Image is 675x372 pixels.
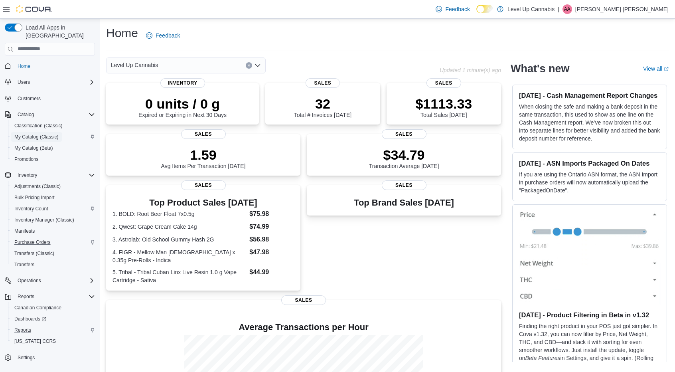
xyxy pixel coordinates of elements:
[14,123,63,129] span: Classification (Classic)
[11,314,49,324] a: Dashboards
[14,239,51,245] span: Purchase Orders
[369,147,439,163] p: $34.79
[440,67,501,73] p: Updated 1 minute(s) ago
[11,215,77,225] a: Inventory Manager (Classic)
[11,314,95,324] span: Dashboards
[8,181,98,192] button: Adjustments (Classic)
[14,228,35,234] span: Manifests
[354,198,454,208] h3: Top Brand Sales [DATE]
[8,131,98,142] button: My Catalog (Classic)
[8,120,98,131] button: Classification (Classic)
[11,215,95,225] span: Inventory Manager (Classic)
[306,78,340,88] span: Sales
[14,94,44,103] a: Customers
[2,291,98,302] button: Reports
[249,247,294,257] dd: $47.98
[14,292,37,301] button: Reports
[11,182,64,191] a: Adjustments (Classic)
[138,96,227,118] div: Expired or Expiring in Next 30 Days
[14,206,48,212] span: Inventory Count
[14,170,95,180] span: Inventory
[281,295,326,305] span: Sales
[519,91,660,99] h3: [DATE] - Cash Management Report Changes
[18,63,30,69] span: Home
[11,204,95,214] span: Inventory Count
[111,60,158,70] span: Level Up Cannabis
[14,292,95,301] span: Reports
[14,250,54,257] span: Transfers (Classic)
[11,325,95,335] span: Reports
[14,276,44,285] button: Operations
[18,354,35,361] span: Settings
[664,67,669,71] svg: External link
[11,182,95,191] span: Adjustments (Classic)
[294,96,351,118] div: Total # Invoices [DATE]
[369,147,439,169] div: Transaction Average [DATE]
[156,32,180,40] span: Feedback
[11,260,95,269] span: Transfers
[14,217,74,223] span: Inventory Manager (Classic)
[112,198,294,208] h3: Top Product Sales [DATE]
[11,143,95,153] span: My Catalog (Beta)
[161,147,246,163] p: 1.59
[11,193,58,202] a: Bulk Pricing Import
[14,261,34,268] span: Transfers
[14,134,59,140] span: My Catalog (Classic)
[445,5,470,13] span: Feedback
[558,4,559,14] p: |
[11,132,95,142] span: My Catalog (Classic)
[8,237,98,248] button: Purchase Orders
[519,103,660,142] p: When closing the safe and making a bank deposit in the same transaction, this used to show as one...
[11,260,37,269] a: Transfers
[249,235,294,244] dd: $56.98
[8,302,98,313] button: Canadian Compliance
[11,204,51,214] a: Inventory Count
[511,62,569,75] h2: What's new
[382,129,426,139] span: Sales
[564,4,570,14] span: AA
[249,209,294,219] dd: $75.98
[14,305,61,311] span: Canadian Compliance
[14,77,95,87] span: Users
[2,93,98,104] button: Customers
[11,121,95,131] span: Classification (Classic)
[426,78,461,88] span: Sales
[11,237,54,247] a: Purchase Orders
[18,79,30,85] span: Users
[432,1,473,17] a: Feedback
[382,180,426,190] span: Sales
[14,316,46,322] span: Dashboards
[249,267,294,277] dd: $44.99
[14,183,61,190] span: Adjustments (Classic)
[8,325,98,336] button: Reports
[255,62,261,69] button: Open list of options
[11,336,95,346] span: Washington CCRS
[2,77,98,88] button: Users
[112,210,246,218] dt: 1. BOLD: Root Beer Float 7x0.5g
[8,214,98,226] button: Inventory Manager (Classic)
[415,96,472,118] div: Total Sales [DATE]
[8,142,98,154] button: My Catalog (Beta)
[14,338,56,344] span: [US_STATE] CCRS
[18,172,37,178] span: Inventory
[11,303,65,313] a: Canadian Compliance
[18,293,34,300] span: Reports
[519,170,660,194] p: If you are using the Ontario ASN format, the ASN Import in purchase orders will now automatically...
[181,129,226,139] span: Sales
[181,180,226,190] span: Sales
[11,303,95,313] span: Canadian Compliance
[138,96,227,112] p: 0 units / 0 g
[14,276,95,285] span: Operations
[22,24,95,40] span: Load All Apps in [GEOGRAPHIC_DATA]
[14,145,53,151] span: My Catalog (Beta)
[14,156,39,162] span: Promotions
[14,352,95,362] span: Settings
[2,352,98,363] button: Settings
[643,65,669,72] a: View allExternal link
[11,154,95,164] span: Promotions
[11,249,57,258] a: Transfers (Classic)
[14,61,34,71] a: Home
[14,327,31,333] span: Reports
[11,249,95,258] span: Transfers (Classic)
[562,4,572,14] div: Andrew Alain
